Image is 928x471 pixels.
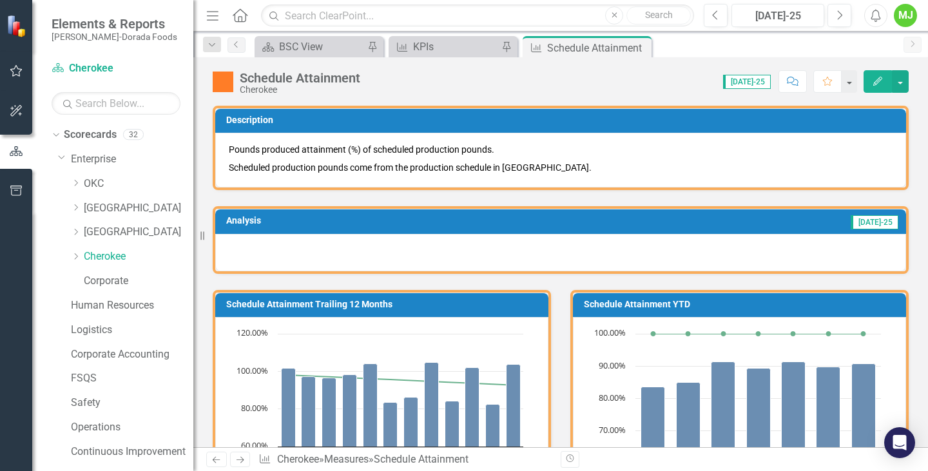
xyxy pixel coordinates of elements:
[486,405,500,447] path: Jun-25, 82.3890785. Monthly Actual.
[241,439,268,451] text: 60.00%
[84,201,193,216] a: [GEOGRAPHIC_DATA]
[226,115,900,125] h3: Description
[599,360,626,371] text: 90.00%
[817,367,840,464] path: Jun-25, 89.76011357. YTD Actual.
[71,420,193,435] a: Operations
[322,378,336,447] path: Oct-24, 96.68134839. Monthly Actual.
[229,143,893,159] p: Pounds produced attainment (%) of scheduled production pounds.
[826,331,831,336] path: Jun-25, 100. YTD Target.
[584,300,900,309] h3: Schedule Attainment YTD
[894,4,917,27] button: MJ
[237,327,268,338] text: 120.00%
[282,363,521,447] g: Monthly Actual, series 1 of 2. Bar series with 12 bars.
[229,159,893,174] p: Scheduled production pounds come from the production schedule in [GEOGRAPHIC_DATA].
[258,452,551,467] div: » »
[226,216,506,226] h3: Analysis
[861,331,866,336] path: Jul-25, 100. YTD Target.
[392,39,498,55] a: KPIs
[465,368,479,447] path: May-25, 102.04883649. Monthly Actual.
[852,364,876,464] path: Jul-25, 90.75235435. YTD Actual.
[641,362,876,464] g: YTD Actual, series 1 of 2. Bar series with 7 bars.
[756,331,761,336] path: Apr-25, 100. YTD Target.
[240,71,360,85] div: Schedule Attainment
[791,331,796,336] path: May-25, 100. YTD Target.
[731,4,824,27] button: [DATE]-25
[71,347,193,362] a: Corporate Accounting
[363,364,378,447] path: Dec-24, 103.92947856. Monthly Actual.
[237,365,268,376] text: 100.00%
[507,365,521,447] path: Jul-25, 103.70694688. Monthly Actual.
[123,130,144,140] div: 32
[240,85,360,95] div: Cherokee
[258,39,364,55] a: BSC View
[736,8,820,24] div: [DATE]-25
[594,327,626,338] text: 100.00%
[261,5,694,27] input: Search ClearPoint...
[302,377,316,447] path: Sep-24, 97.31482642. Monthly Actual.
[226,300,542,309] h3: Schedule Attainment Trailing 12 Months
[413,39,498,55] div: KPIs
[64,128,117,142] a: Scorecards
[782,362,806,464] path: May-25, 91.37966296. YTD Actual.
[374,453,469,465] div: Schedule Attainment
[71,323,193,338] a: Logistics
[52,16,177,32] span: Elements & Reports
[425,363,439,447] path: Mar-25, 104.63154328. Monthly Actual.
[52,92,180,115] input: Search Below...
[626,6,691,24] button: Search
[324,453,369,465] a: Measures
[747,369,771,464] path: Apr-25, 89.43172016. YTD Actual.
[404,398,418,447] path: Feb-25, 86.26135612. Monthly Actual.
[721,331,726,336] path: Mar-25, 100. YTD Target.
[884,427,915,458] div: Open Intercom Messenger
[851,215,898,229] span: [DATE]-25
[6,14,30,37] img: ClearPoint Strategy
[651,331,656,336] path: Jan-25, 100. YTD Target.
[71,445,193,459] a: Continuous Improvement
[651,331,866,336] g: YTD Target, series 2 of 2. Line with 7 data points.
[52,32,177,42] small: [PERSON_NAME]-Dorada Foods
[723,75,771,89] span: [DATE]-25
[84,177,193,191] a: OKC
[711,362,735,464] path: Mar-25, 91.31033127. YTD Actual.
[241,402,268,414] text: 80.00%
[343,375,357,447] path: Nov-24, 98.2571479. Monthly Actual.
[213,72,233,92] img: Warning
[71,152,193,167] a: Enterprise
[686,331,691,336] path: Feb-25, 100. YTD Target.
[282,369,296,447] path: Aug-24, 101.65. Monthly Actual.
[547,40,648,56] div: Schedule Attainment
[84,225,193,240] a: [GEOGRAPHIC_DATA]
[84,274,193,289] a: Corporate
[84,249,193,264] a: Cherokee
[71,298,193,313] a: Human Resources
[677,383,701,464] path: Feb-25, 84.97308275. YTD Actual.
[599,392,626,403] text: 80.00%
[71,371,193,386] a: FSQS
[645,10,673,20] span: Search
[279,39,364,55] div: BSC View
[445,401,459,447] path: Apr-25, 84.13680581. Monthly Actual.
[599,424,626,436] text: 70.00%
[277,453,319,465] a: Cherokee
[52,61,180,76] a: Cherokee
[71,396,193,410] a: Safety
[383,403,398,447] path: Jan-25, 83.48611111. Monthly Actual.
[641,387,665,464] path: Jan-25, 83.48611111. YTD Actual.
